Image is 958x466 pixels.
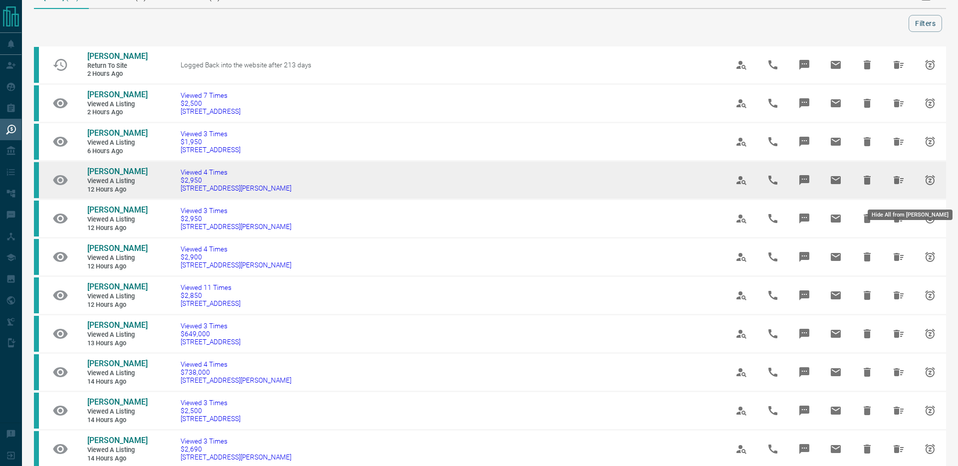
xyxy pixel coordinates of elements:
[87,90,148,99] span: [PERSON_NAME]
[761,322,785,346] span: Call
[761,437,785,461] span: Call
[824,399,848,423] span: Email
[181,283,240,291] span: Viewed 11 Times
[181,437,291,445] span: Viewed 3 Times
[87,147,147,156] span: 6 hours ago
[887,168,911,192] span: Hide All from Kayla Cai
[87,359,147,369] a: [PERSON_NAME]
[87,51,147,62] a: [PERSON_NAME]
[181,184,291,192] span: [STREET_ADDRESS][PERSON_NAME]
[87,262,147,271] span: 12 hours ago
[181,91,240,115] a: Viewed 7 Times$2,500[STREET_ADDRESS]
[887,437,911,461] span: Hide All from Ishaan Chandok
[181,168,291,192] a: Viewed 4 Times$2,950[STREET_ADDRESS][PERSON_NAME]
[87,243,147,254] a: [PERSON_NAME]
[181,338,240,346] span: [STREET_ADDRESS]
[792,245,816,269] span: Message
[181,399,240,423] a: Viewed 3 Times$2,500[STREET_ADDRESS]
[87,108,147,117] span: 2 hours ago
[34,277,39,313] div: condos.ca
[918,168,942,192] span: Snooze
[87,62,147,70] span: Return to Site
[887,283,911,307] span: Hide All from Kayla Cai
[729,437,753,461] span: View Profile
[34,162,39,198] div: condos.ca
[729,283,753,307] span: View Profile
[181,99,240,107] span: $2,500
[181,253,291,261] span: $2,900
[792,53,816,77] span: Message
[87,254,147,262] span: Viewed a Listing
[181,130,240,138] span: Viewed 3 Times
[729,53,753,77] span: View Profile
[87,128,148,138] span: [PERSON_NAME]
[181,322,240,346] a: Viewed 3 Times$649,000[STREET_ADDRESS]
[181,322,240,330] span: Viewed 3 Times
[34,316,39,352] div: condos.ca
[855,360,879,384] span: Hide
[887,130,911,154] span: Hide All from NANCY PATRIARCA
[855,130,879,154] span: Hide
[87,339,147,348] span: 13 hours ago
[855,437,879,461] span: Hide
[729,207,753,231] span: View Profile
[729,168,753,192] span: View Profile
[87,292,147,301] span: Viewed a Listing
[855,399,879,423] span: Hide
[34,393,39,429] div: condos.ca
[181,207,291,231] a: Viewed 3 Times$2,950[STREET_ADDRESS][PERSON_NAME]
[181,283,240,307] a: Viewed 11 Times$2,850[STREET_ADDRESS]
[792,283,816,307] span: Message
[181,407,240,415] span: $2,500
[87,139,147,147] span: Viewed a Listing
[34,201,39,236] div: condos.ca
[855,207,879,231] span: Hide
[87,436,148,445] span: [PERSON_NAME]
[87,186,147,194] span: 12 hours ago
[181,399,240,407] span: Viewed 3 Times
[87,446,147,455] span: Viewed a Listing
[87,205,148,215] span: [PERSON_NAME]
[887,53,911,77] span: Hide All from Mina Tehrani
[918,437,942,461] span: Snooze
[824,437,848,461] span: Email
[181,146,240,154] span: [STREET_ADDRESS]
[824,322,848,346] span: Email
[181,245,291,269] a: Viewed 4 Times$2,900[STREET_ADDRESS][PERSON_NAME]
[181,360,291,368] span: Viewed 4 Times
[792,168,816,192] span: Message
[87,455,147,463] span: 14 hours ago
[181,138,240,146] span: $1,950
[87,359,148,368] span: [PERSON_NAME]
[181,376,291,384] span: [STREET_ADDRESS][PERSON_NAME]
[87,416,147,425] span: 14 hours ago
[792,91,816,115] span: Message
[87,331,147,339] span: Viewed a Listing
[729,322,753,346] span: View Profile
[87,224,147,233] span: 12 hours ago
[887,399,911,423] span: Hide All from Brintha Suren
[761,53,785,77] span: Call
[181,168,291,176] span: Viewed 4 Times
[824,360,848,384] span: Email
[87,100,147,109] span: Viewed a Listing
[761,283,785,307] span: Call
[792,322,816,346] span: Message
[918,91,942,115] span: Snooze
[34,239,39,275] div: condos.ca
[887,245,911,269] span: Hide All from Kayla Cai
[824,91,848,115] span: Email
[87,216,147,224] span: Viewed a Listing
[87,282,148,291] span: [PERSON_NAME]
[87,167,147,177] a: [PERSON_NAME]
[868,210,953,220] div: Hide All from [PERSON_NAME]
[918,130,942,154] span: Snooze
[729,91,753,115] span: View Profile
[87,282,147,292] a: [PERSON_NAME]
[34,47,39,83] div: condos.ca
[34,124,39,160] div: condos.ca
[87,378,147,386] span: 14 hours ago
[761,130,785,154] span: Call
[824,207,848,231] span: Email
[824,168,848,192] span: Email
